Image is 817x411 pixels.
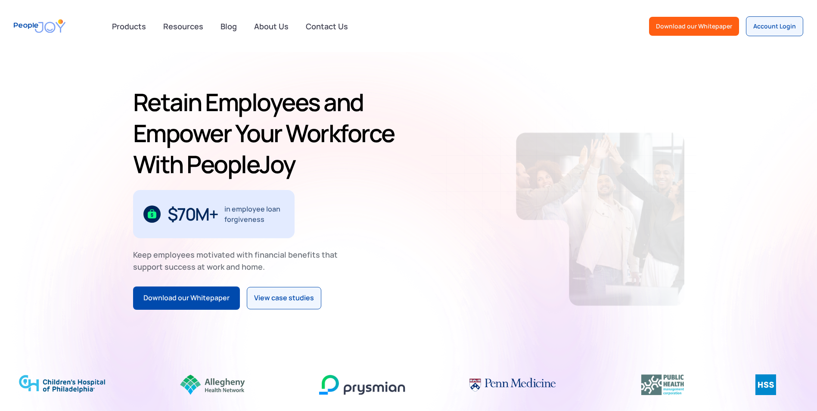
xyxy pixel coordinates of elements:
div: View case studies [254,293,314,304]
div: Download our Whitepaper [143,293,230,304]
a: Resources [158,17,208,36]
div: $70M+ [168,207,218,221]
div: in employee loan forgiveness [224,204,284,224]
h1: Retain Employees and Empower Your Workforce With PeopleJoy [133,87,405,180]
a: Blog [215,17,242,36]
a: Download our Whitepaper [133,286,240,310]
a: home [14,14,65,38]
a: View case studies [247,287,321,309]
a: Account Login [746,16,803,36]
a: Contact Us [301,17,353,36]
div: Account Login [753,22,796,31]
img: Retain-Employees-PeopleJoy [516,133,684,306]
div: Products [107,18,151,35]
a: Download our Whitepaper [649,17,739,36]
div: Keep employees motivated with financial benefits that support success at work and home. [133,249,345,273]
a: About Us [249,17,294,36]
div: Download our Whitepaper [656,22,732,31]
div: 1 / 3 [133,190,295,238]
